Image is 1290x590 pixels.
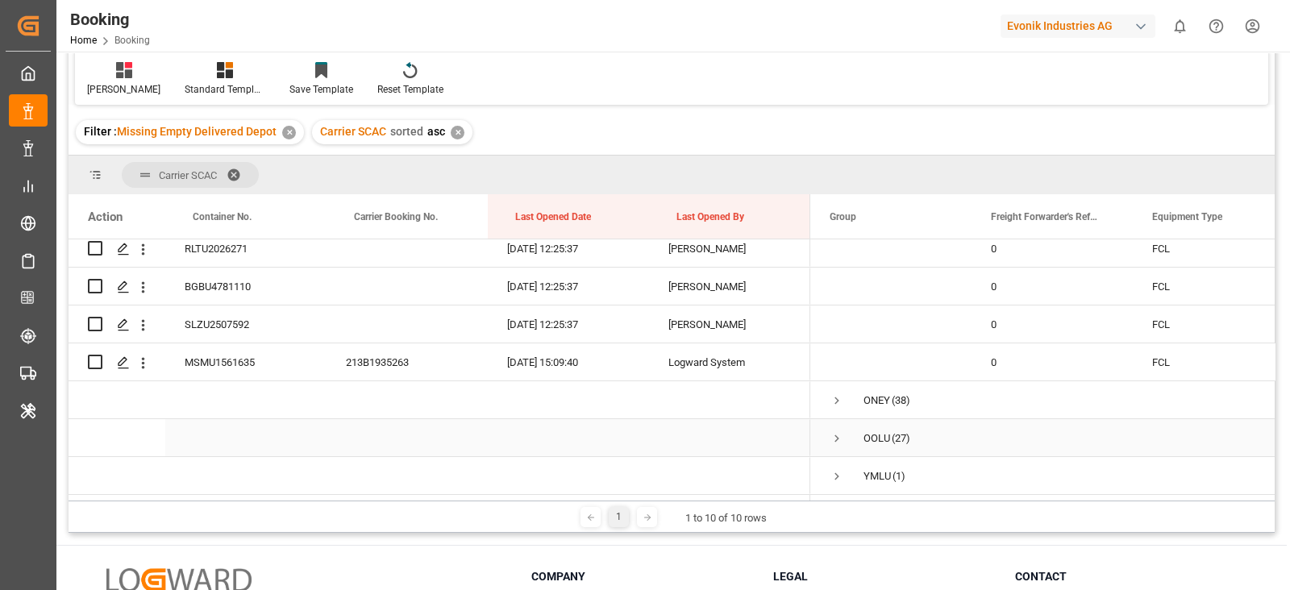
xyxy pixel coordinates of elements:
[185,82,265,97] div: Standard Templates
[972,268,1133,305] div: 0
[773,568,995,585] h3: Legal
[451,126,464,139] div: ✕
[69,305,810,343] div: Press SPACE to select this row.
[69,230,810,268] div: Press SPACE to select this row.
[165,230,327,267] div: RLTU2026271
[159,169,217,181] span: Carrier SCAC
[70,7,150,31] div: Booking
[649,343,810,380] div: Logward System
[830,211,856,222] span: Group
[69,381,810,419] div: Press SPACE to select this row.
[676,211,744,222] span: Last Opened By
[327,343,488,380] div: 213B1935263
[87,82,160,97] div: [PERSON_NAME]
[289,82,353,97] div: Save Template
[377,82,443,97] div: Reset Template
[649,230,810,267] div: [PERSON_NAME]
[1001,10,1162,41] button: Evonik Industries AG
[488,343,649,380] div: [DATE] 15:09:40
[1152,211,1222,222] span: Equipment Type
[892,382,910,419] span: (38)
[863,458,891,495] div: YMLU
[165,268,327,305] div: BGBU4781110
[165,343,327,380] div: MSMU1561635
[69,419,810,457] div: Press SPACE to select this row.
[88,210,123,224] div: Action
[488,305,649,343] div: [DATE] 12:25:37
[1162,8,1198,44] button: show 0 new notifications
[1015,568,1237,585] h3: Contact
[685,510,767,526] div: 1 to 10 of 10 rows
[69,343,810,381] div: Press SPACE to select this row.
[320,125,386,138] span: Carrier SCAC
[69,268,810,305] div: Press SPACE to select this row.
[282,126,296,139] div: ✕
[972,343,1133,380] div: 0
[165,305,327,343] div: SLZU2507592
[649,305,810,343] div: [PERSON_NAME]
[991,211,1099,222] span: Freight Forwarder's Reference No.
[117,125,277,138] span: Missing Empty Delivered Depot
[488,230,649,267] div: [DATE] 12:25:37
[488,268,649,305] div: [DATE] 12:25:37
[893,458,905,495] span: (1)
[1001,15,1155,38] div: Evonik Industries AG
[84,125,117,138] span: Filter :
[609,507,629,527] div: 1
[69,457,810,495] div: Press SPACE to select this row.
[972,230,1133,267] div: 0
[863,420,890,457] div: OOLU
[863,382,890,419] div: ONEY
[427,125,445,138] span: asc
[354,211,438,222] span: Carrier Booking No.
[972,305,1133,343] div: 0
[649,268,810,305] div: [PERSON_NAME]
[193,211,252,222] span: Container No.
[892,420,910,457] span: (27)
[390,125,423,138] span: sorted
[531,568,753,585] h3: Company
[515,211,591,222] span: Last Opened Date
[70,35,97,46] a: Home
[1198,8,1234,44] button: Help Center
